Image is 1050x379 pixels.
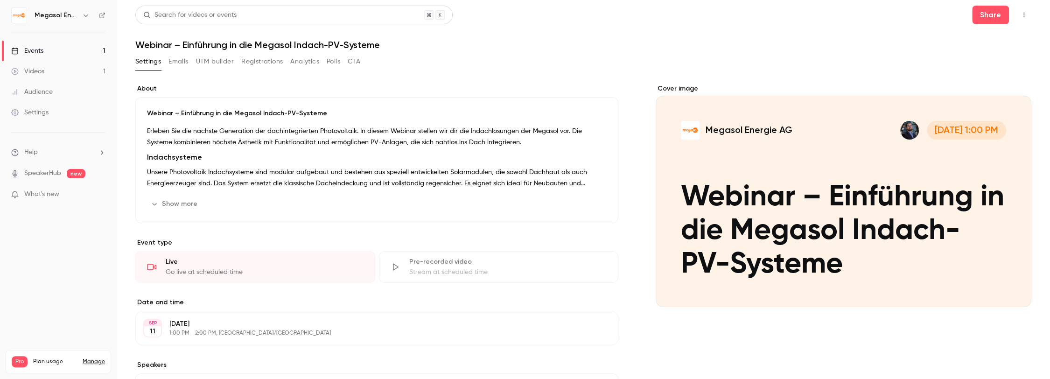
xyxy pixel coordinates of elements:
[11,108,49,117] div: Settings
[379,251,619,283] div: Pre-recorded videoStream at scheduled time
[67,169,85,178] span: new
[241,54,283,69] button: Registrations
[166,257,364,267] div: Live
[135,39,1031,50] h1: Webinar – Einführung in die Megasol Indach-PV-Systeme
[147,167,607,189] p: Unsere Photovoltaik Indachsysteme sind modular aufgebaut und bestehen aus speziell entwickelten S...
[166,267,364,277] div: Go live at scheduled time
[150,327,155,336] p: 11
[972,6,1009,24] button: Share
[327,54,340,69] button: Polls
[147,197,203,211] button: Show more
[11,67,44,76] div: Videos
[94,190,105,199] iframe: Noticeable Trigger
[147,126,607,148] p: Erleben Sie die nächste Generation der dachintegrierten Photovoltaik. In diesem Webinar stellen w...
[83,358,105,365] a: Manage
[409,267,607,277] div: Stream at scheduled time
[12,8,27,23] img: Megasol Energie AG
[147,109,607,118] p: Webinar – Einführung in die Megasol Indach-PV-Systeme
[290,54,319,69] button: Analytics
[656,84,1031,307] section: Cover image
[35,11,78,20] h6: Megasol Energie AG
[169,330,569,337] p: 1:00 PM - 2:00 PM, [GEOGRAPHIC_DATA]/[GEOGRAPHIC_DATA]
[11,87,53,97] div: Audience
[24,147,38,157] span: Help
[196,54,234,69] button: UTM builder
[147,152,607,163] h2: Indachsysteme
[143,10,237,20] div: Search for videos or events
[33,358,77,365] span: Plan usage
[144,320,161,326] div: SEP
[135,84,618,93] label: About
[135,251,375,283] div: LiveGo live at scheduled time
[169,319,569,329] p: [DATE]
[409,257,607,267] div: Pre-recorded video
[348,54,360,69] button: CTA
[135,360,618,370] label: Speakers
[135,54,161,69] button: Settings
[11,46,43,56] div: Events
[168,54,188,69] button: Emails
[656,84,1031,93] label: Cover image
[135,298,618,307] label: Date and time
[12,356,28,367] span: Pro
[11,147,105,157] li: help-dropdown-opener
[135,238,618,247] p: Event type
[24,168,61,178] a: SpeakerHub
[24,189,59,199] span: What's new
